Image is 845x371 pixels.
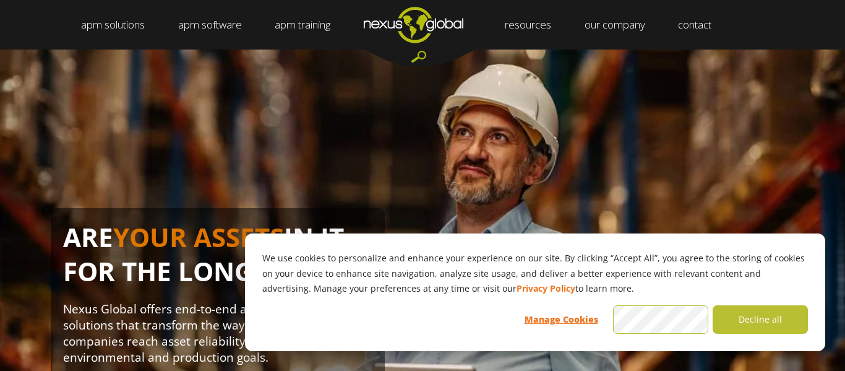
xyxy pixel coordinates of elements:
p: Nexus Global offers end-to-end asset management solutions that transform the way asset intensive ... [63,301,372,365]
p: We use cookies to personalize and enhance your experience on our site. By clicking “Accept All”, ... [262,251,808,297]
a: Privacy Policy [517,281,575,297]
div: Cookie banner [245,234,825,351]
button: Accept all [613,305,708,334]
h1: ARE IN IT FOR THE LONG HAUL? [63,220,372,301]
button: Manage Cookies [513,305,609,334]
span: YOUR ASSETS [113,219,284,255]
button: Decline all [713,305,808,334]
